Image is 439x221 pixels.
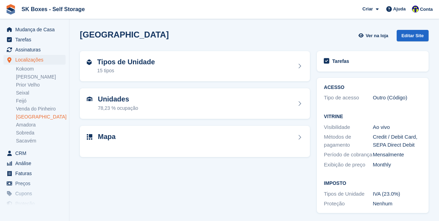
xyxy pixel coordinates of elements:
div: Outro (Código) [373,94,422,102]
span: Localizações [15,55,57,65]
a: Editar Site [397,30,429,44]
h2: Mapa [98,133,116,141]
span: Proteção [15,199,57,208]
span: Mudança de Casa [15,25,57,34]
div: IVA (23.0%) [373,190,422,198]
img: unit-icn-7be61d7bf1b0ce9d3e12c5938cc71ed9869f7b940bace4675aadf7bd6d80202e.svg [87,97,92,101]
h2: ACESSO [324,85,422,90]
a: Ver na loja [357,30,391,41]
div: Mensalmente [373,151,422,159]
span: Faturas [15,169,57,178]
img: stora-icon-8386f47178a22dfd0bd8f6a31ec36ba5ce8667c1dd55bd0f319d3a0aa187defe.svg [6,4,16,15]
a: menu [3,179,66,188]
a: SK Boxes - Self Storage [19,3,87,15]
div: Ao vivo [373,123,422,131]
span: Análise [15,158,57,168]
h2: Tipos de Unidade [97,58,155,66]
a: menu [3,55,66,65]
img: map-icn-33ee37083ee616e46c38cad1a60f524a97daa1e2b2c8c0bc3eb3415660979fc1.svg [87,134,92,140]
span: Ajuda [393,6,406,13]
div: Visibilidade [324,123,373,131]
a: Sacavém [16,138,66,144]
a: menu [3,25,66,34]
a: menu [3,169,66,178]
div: 78,23 % ocupação [98,105,138,112]
a: Mapa [80,126,310,157]
a: [PERSON_NAME] [16,74,66,80]
div: Proteção [324,200,373,208]
a: Amadora [16,122,66,128]
div: Credit / Debit Card, SEPA Direct Debit [373,133,422,149]
h2: [GEOGRAPHIC_DATA] [80,30,169,39]
a: menu [3,158,66,168]
span: Cupons [15,189,57,198]
div: Métodos de pagamento [324,133,373,149]
a: menu [3,148,66,158]
div: Tipo de acesso [324,94,373,102]
a: Sobreda [16,130,66,136]
div: Editar Site [397,30,429,41]
span: Tarefas [15,35,57,44]
a: Unidades 78,23 % ocupação [80,88,310,119]
span: Conta [420,6,433,13]
span: Assinaturas [15,45,57,55]
a: Venda do Pinheiro [16,106,66,112]
span: Ver na loja [366,32,388,39]
a: menu [3,45,66,55]
div: Período de cobrança [324,151,373,159]
a: menu [3,35,66,44]
h2: Vitrine [324,114,422,120]
span: Preços [15,179,57,188]
img: unit-type-icn-2b2737a686de81e16bb02015468b77c625bbabd49415b5ef34ead5e3b44a266d.svg [87,59,92,65]
span: Criar [362,6,373,13]
div: Nenhum [373,200,422,208]
a: Prior Velho [16,82,66,88]
span: CRM [15,148,57,158]
a: Kokoom [16,66,66,72]
a: Seixal [16,90,66,96]
a: menu [3,199,66,208]
h2: Imposto [324,181,422,186]
div: Tipos de Unidade [324,190,373,198]
h2: Unidades [98,95,138,103]
div: Exibição de preço [324,161,373,169]
div: 15 tipos [97,67,155,74]
a: Tipos de Unidade 15 tipos [80,51,310,82]
h2: Tarefas [332,58,349,64]
a: menu [3,189,66,198]
a: [GEOGRAPHIC_DATA] [16,114,66,120]
a: Feijó [16,98,66,104]
img: Rita Ferreira [412,6,419,13]
div: Monthly [373,161,422,169]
